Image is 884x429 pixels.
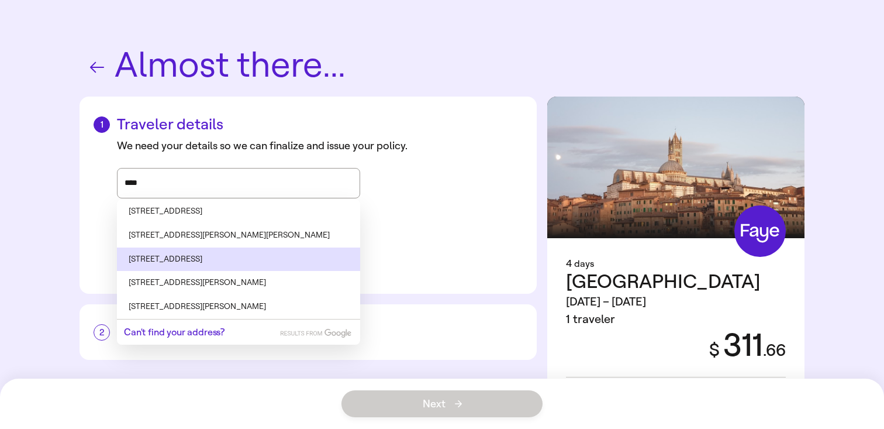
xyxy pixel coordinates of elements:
[566,311,761,328] div: 1 traveler
[80,47,804,85] h1: Almost there...
[566,293,761,311] div: [DATE] – [DATE]
[423,399,462,409] span: Next
[695,328,786,363] div: 311
[117,138,523,154] div: We need your details so we can finalize and issue your policy.
[709,339,720,361] span: $
[341,390,543,417] button: Next
[566,270,761,293] span: [GEOGRAPHIC_DATA]
[566,257,786,271] div: 4 days
[117,200,360,224] li: [STREET_ADDRESS]
[125,174,353,192] input: Street address, city, state
[117,224,360,248] li: [STREET_ADDRESS][PERSON_NAME][PERSON_NAME]
[94,115,523,133] h2: Traveler details
[117,248,360,272] li: [STREET_ADDRESS]
[124,327,225,338] button: Can't find your address?
[94,323,523,341] h2: Payment details
[763,341,786,360] span: . 66
[117,295,360,320] li: [STREET_ADDRESS][PERSON_NAME]
[117,271,360,295] li: [STREET_ADDRESS][PERSON_NAME]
